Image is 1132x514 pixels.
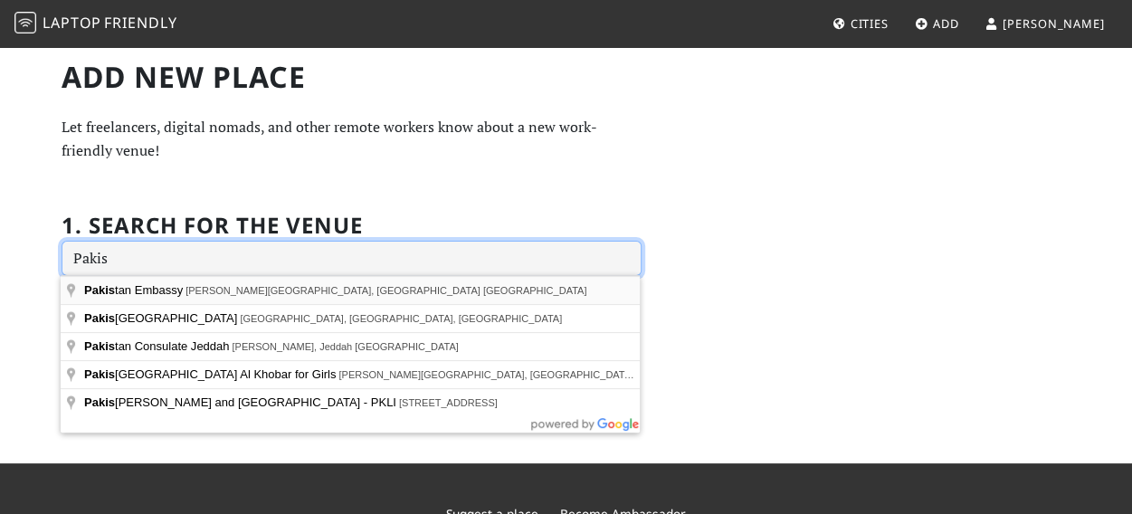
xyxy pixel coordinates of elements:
span: Pakis [84,367,115,381]
span: [PERSON_NAME] and [GEOGRAPHIC_DATA] - PKLI [84,395,399,409]
span: Cities [850,15,888,32]
span: Friendly [104,13,176,33]
a: [PERSON_NAME] [977,7,1112,40]
span: [PERSON_NAME], Jeddah [GEOGRAPHIC_DATA] [232,341,458,352]
a: Add [908,7,966,40]
a: LaptopFriendly LaptopFriendly [14,8,177,40]
h2: 1. Search for the venue [62,213,363,239]
span: Laptop [43,13,101,33]
span: Pakis [84,339,115,353]
span: [STREET_ADDRESS] [399,397,498,408]
p: Let freelancers, digital nomads, and other remote workers know about a new work-friendly venue! [62,116,642,162]
input: Enter a location [62,241,642,277]
span: tan Consulate Jeddah [84,339,232,353]
span: Pakis [84,311,115,325]
span: [PERSON_NAME][GEOGRAPHIC_DATA], [GEOGRAPHIC_DATA] [GEOGRAPHIC_DATA] [185,285,586,296]
span: [PERSON_NAME][GEOGRAPHIC_DATA], [GEOGRAPHIC_DATA] [GEOGRAPHIC_DATA] [338,369,739,380]
span: [GEOGRAPHIC_DATA], [GEOGRAPHIC_DATA], [GEOGRAPHIC_DATA] [240,313,562,324]
span: Pakis [84,283,115,297]
span: [GEOGRAPHIC_DATA] Al Khobar for Girls [84,367,338,381]
span: [GEOGRAPHIC_DATA] [84,311,240,325]
span: [PERSON_NAME] [1003,15,1105,32]
span: Pakis [84,395,115,409]
span: Add [933,15,959,32]
h1: Add new Place [62,60,642,94]
span: tan Embassy [84,283,185,297]
a: Cities [825,7,896,40]
img: LaptopFriendly [14,12,36,33]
